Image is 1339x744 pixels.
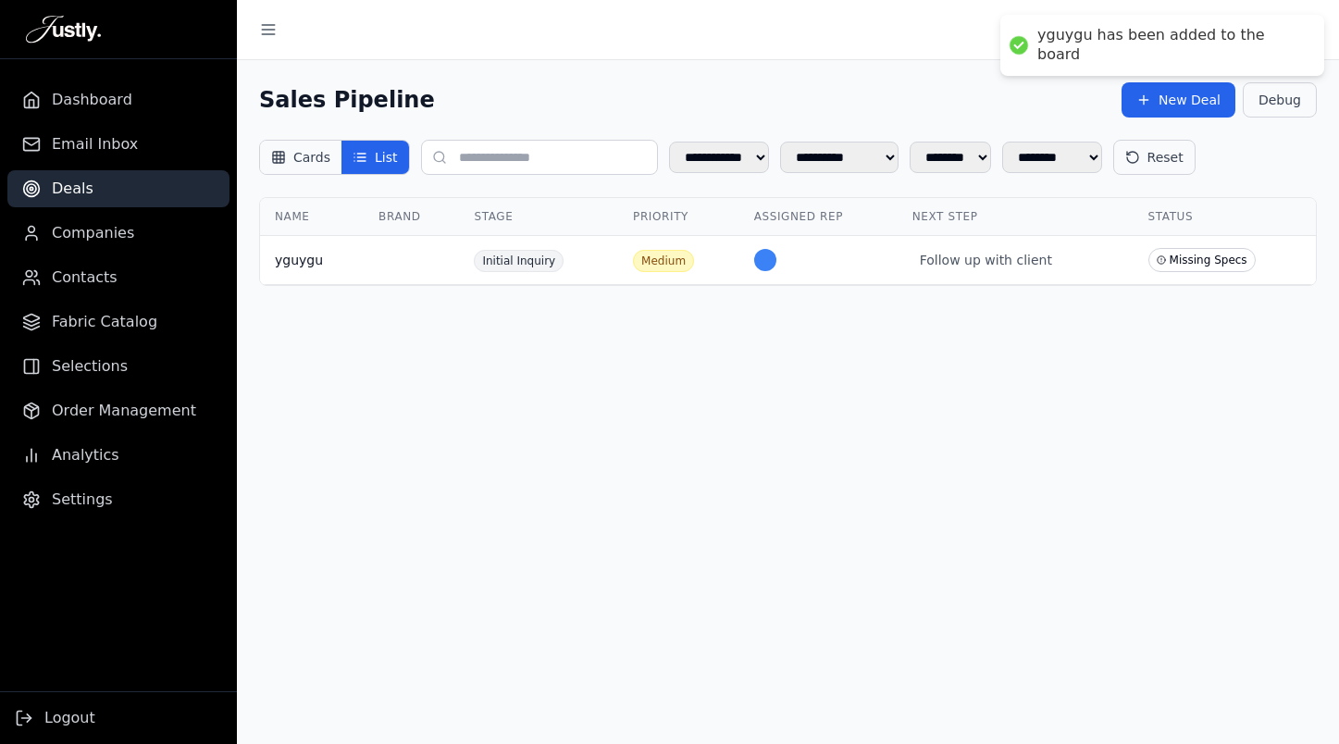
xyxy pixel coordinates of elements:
th: Assigned Rep [739,198,898,236]
h1: Sales Pipeline [259,85,435,115]
span: Order Management [52,400,196,422]
button: Toggle sidebar [252,13,285,46]
span: Medium [633,250,694,272]
button: List [341,141,408,174]
th: Stage [459,198,618,236]
button: Logout [15,707,95,729]
th: Priority [618,198,739,236]
th: Status [1134,198,1316,236]
span: Initial Inquiry [474,250,564,272]
button: New Deal [1122,82,1235,118]
span: Logout [44,707,95,729]
a: Fabric Catalog [7,304,229,341]
span: Dashboard [52,89,132,111]
span: Contacts [52,267,118,289]
a: Selections [7,348,229,385]
span: Companies [52,222,134,244]
span: Email Inbox [52,133,138,155]
a: Dashboard [7,81,229,118]
a: Deals [7,170,229,207]
button: Cards [260,141,341,174]
span: Missing Specs [1148,248,1256,272]
th: Name [260,198,364,236]
span: Analytics [52,444,119,466]
a: Contacts [7,259,229,296]
td: yguygu [260,236,364,285]
a: Order Management [7,392,229,429]
th: Brand [364,198,459,236]
span: Settings [52,489,113,511]
th: Next Step [898,198,1134,236]
span: Follow up with client [912,247,1119,273]
img: Justly Logo [26,15,101,44]
span: Fabric Catalog [52,311,157,333]
button: Debug [1243,82,1317,118]
button: Reset [1113,140,1196,175]
span: Selections [52,355,128,378]
a: Companies [7,215,229,252]
a: Analytics [7,437,229,474]
a: Email Inbox [7,126,229,163]
div: yguygu has been added to the board [1037,26,1306,65]
span: Deals [52,178,93,200]
a: Settings [7,481,229,518]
